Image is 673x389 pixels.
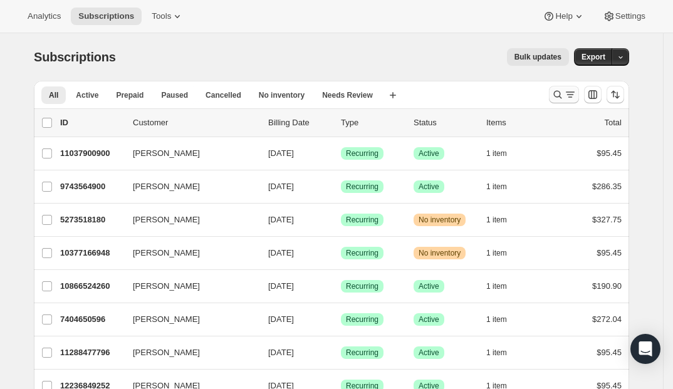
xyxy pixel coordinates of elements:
[486,244,521,262] button: 1 item
[346,348,378,358] span: Recurring
[161,90,188,100] span: Paused
[582,52,605,62] span: Export
[341,117,404,129] div: Type
[605,117,622,129] p: Total
[419,314,439,324] span: Active
[268,117,331,129] p: Billing Date
[419,348,439,358] span: Active
[268,215,294,224] span: [DATE]
[486,215,507,225] span: 1 item
[486,178,521,195] button: 1 item
[133,280,200,293] span: [PERSON_NAME]
[486,277,521,295] button: 1 item
[414,117,476,129] p: Status
[486,211,521,229] button: 1 item
[592,314,622,324] span: $272.04
[133,346,200,359] span: [PERSON_NAME]
[60,211,622,229] div: 5273518180[PERSON_NAME][DATE]SuccessRecurringWarningNo inventory1 item$327.75
[60,280,123,293] p: 10866524260
[584,86,602,103] button: Customize table column order and visibility
[574,48,613,66] button: Export
[206,90,241,100] span: Cancelled
[268,281,294,291] span: [DATE]
[20,8,68,25] button: Analytics
[486,344,521,361] button: 1 item
[125,343,251,363] button: [PERSON_NAME]
[125,309,251,329] button: [PERSON_NAME]
[597,248,622,257] span: $95.45
[60,117,622,129] div: IDCustomerBilling DateTypeStatusItemsTotal
[116,90,143,100] span: Prepaid
[133,313,200,326] span: [PERSON_NAME]
[144,8,191,25] button: Tools
[78,11,134,21] span: Subscriptions
[133,117,258,129] p: Customer
[486,314,507,324] span: 1 item
[60,145,622,162] div: 11037900900[PERSON_NAME][DATE]SuccessRecurringSuccessActive1 item$95.45
[60,311,622,328] div: 7404650596[PERSON_NAME][DATE]SuccessRecurringSuccessActive1 item$272.04
[615,11,645,21] span: Settings
[133,180,200,193] span: [PERSON_NAME]
[60,344,622,361] div: 11288477796[PERSON_NAME][DATE]SuccessRecurringSuccessActive1 item$95.45
[419,215,461,225] span: No inventory
[595,8,653,25] button: Settings
[486,311,521,328] button: 1 item
[49,90,58,100] span: All
[592,182,622,191] span: $286.35
[268,248,294,257] span: [DATE]
[268,182,294,191] span: [DATE]
[133,247,200,259] span: [PERSON_NAME]
[152,11,171,21] span: Tools
[268,314,294,324] span: [DATE]
[125,210,251,230] button: [PERSON_NAME]
[28,11,61,21] span: Analytics
[486,148,507,158] span: 1 item
[346,314,378,324] span: Recurring
[259,90,305,100] span: No inventory
[514,52,561,62] span: Bulk updates
[133,147,200,160] span: [PERSON_NAME]
[268,348,294,357] span: [DATE]
[507,48,569,66] button: Bulk updates
[76,90,98,100] span: Active
[34,50,116,64] span: Subscriptions
[71,8,142,25] button: Subscriptions
[346,248,378,258] span: Recurring
[555,11,572,21] span: Help
[549,86,579,103] button: Search and filter results
[60,244,622,262] div: 10377166948[PERSON_NAME][DATE]SuccessRecurringWarningNo inventory1 item$95.45
[346,215,378,225] span: Recurring
[597,148,622,158] span: $95.45
[486,182,507,192] span: 1 item
[592,281,622,291] span: $190.90
[592,215,622,224] span: $327.75
[597,348,622,357] span: $95.45
[419,148,439,158] span: Active
[486,117,549,129] div: Items
[486,248,507,258] span: 1 item
[535,8,592,25] button: Help
[419,248,461,258] span: No inventory
[125,143,251,163] button: [PERSON_NAME]
[60,313,123,326] p: 7404650596
[60,180,123,193] p: 9743564900
[346,182,378,192] span: Recurring
[322,90,373,100] span: Needs Review
[268,148,294,158] span: [DATE]
[125,177,251,197] button: [PERSON_NAME]
[419,281,439,291] span: Active
[346,148,378,158] span: Recurring
[346,281,378,291] span: Recurring
[60,117,123,129] p: ID
[486,281,507,291] span: 1 item
[419,182,439,192] span: Active
[486,348,507,358] span: 1 item
[607,86,624,103] button: Sort the results
[125,276,251,296] button: [PERSON_NAME]
[60,178,622,195] div: 9743564900[PERSON_NAME][DATE]SuccessRecurringSuccessActive1 item$286.35
[630,334,660,364] div: Open Intercom Messenger
[60,147,123,160] p: 11037900900
[383,86,403,104] button: Create new view
[60,214,123,226] p: 5273518180
[125,243,251,263] button: [PERSON_NAME]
